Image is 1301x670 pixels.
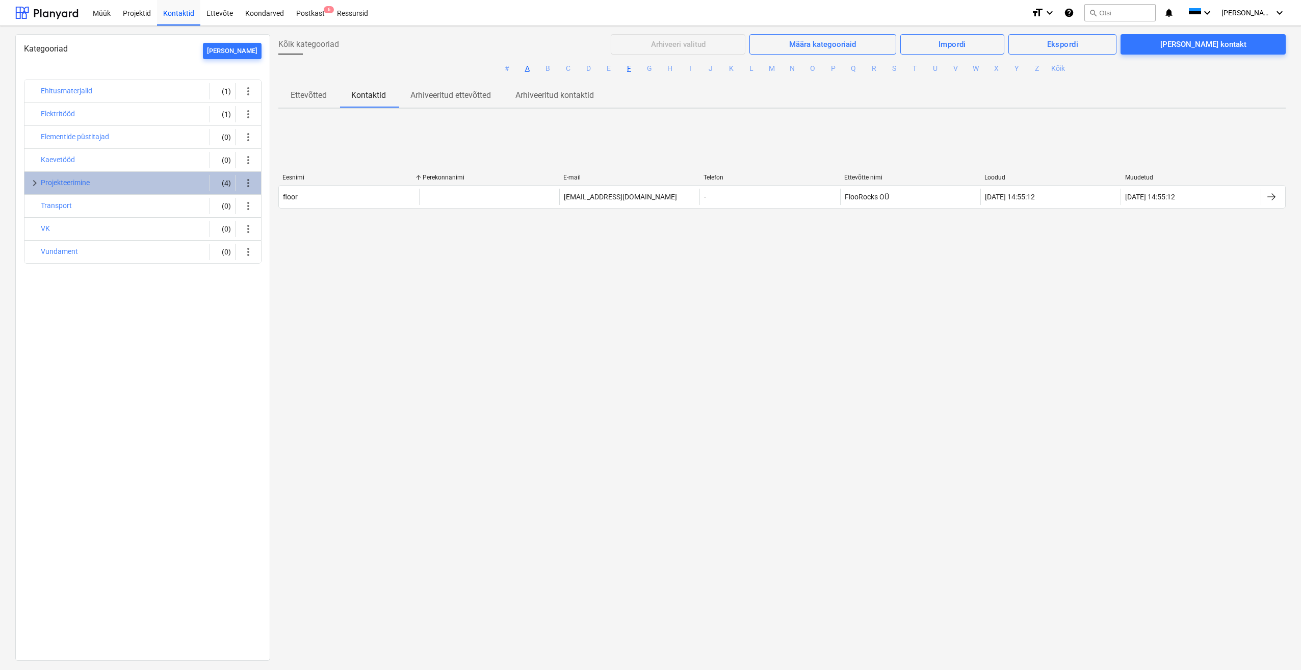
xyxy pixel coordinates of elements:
[929,63,941,75] button: U
[1031,63,1043,75] button: Z
[214,129,231,145] div: (0)
[1064,7,1074,19] i: Abikeskus
[501,63,513,75] button: #
[939,38,966,51] div: Impordi
[24,44,68,54] span: Kategooriad
[214,221,231,237] div: (0)
[749,34,896,55] button: Määra kategooriaid
[1164,7,1174,19] i: notifications
[1160,38,1246,51] div: [PERSON_NAME] kontakt
[582,63,594,75] button: D
[564,193,677,201] div: [EMAIL_ADDRESS][DOMAIN_NAME]
[242,177,254,189] span: more_vert
[423,174,555,181] div: Perekonnanimi
[214,152,231,168] div: (0)
[207,45,257,57] div: [PERSON_NAME]
[623,63,635,75] button: F
[1273,7,1286,19] i: keyboard_arrow_down
[282,174,414,181] div: Eesnimi
[900,34,1005,55] button: Impordi
[242,154,254,166] span: more_vert
[41,131,109,143] button: Elementide püstitajad
[541,63,554,75] button: B
[684,63,696,75] button: I
[1201,7,1213,19] i: keyboard_arrow_down
[643,63,656,75] button: G
[840,189,980,205] div: FlooRocks OÜ
[725,63,737,75] button: K
[984,174,1116,181] div: Loodud
[521,63,533,75] button: A
[847,63,860,75] button: Q
[214,198,231,214] div: (0)
[214,244,231,260] div: (0)
[704,193,706,201] div: -
[324,6,334,13] span: 6
[990,63,1002,75] button: X
[1044,7,1056,19] i: keyboard_arrow_down
[844,174,976,181] div: Ettevõtte nimi
[41,154,75,166] button: Kaevetööd
[868,63,880,75] button: R
[203,43,262,59] button: [PERSON_NAME]
[41,108,75,120] button: Elektritööd
[786,63,798,75] button: N
[745,63,758,75] button: L
[704,174,836,181] div: Telefon
[41,200,72,212] button: Transport
[970,63,982,75] button: W
[705,63,717,75] button: J
[242,223,254,235] span: more_vert
[291,89,327,101] p: Ettevõtted
[242,131,254,143] span: more_vert
[214,106,231,122] div: (1)
[563,174,695,181] div: E-mail
[41,177,90,189] button: Projekteerimine
[985,193,1035,201] div: [DATE] 14:55:12
[1008,34,1116,55] button: Ekspordi
[29,177,41,189] span: keyboard_arrow_right
[41,85,92,97] button: Ehitusmaterjalid
[603,63,615,75] button: E
[214,175,231,191] div: (4)
[1089,9,1097,17] span: search
[242,200,254,212] span: more_vert
[214,83,231,99] div: (1)
[278,38,339,50] span: Kõik kategooriad
[1031,7,1044,19] i: format_size
[1125,174,1257,181] div: Muudetud
[1125,193,1175,201] div: [DATE] 14:55:12
[515,89,594,101] p: Arhiveeritud kontaktid
[410,89,491,101] p: Arhiveeritud ettevõtted
[242,246,254,258] span: more_vert
[242,85,254,97] span: more_vert
[1047,38,1078,51] div: Ekspordi
[664,63,676,75] button: H
[1221,9,1272,17] span: [PERSON_NAME]
[1051,63,1063,75] button: Kõik
[949,63,961,75] button: V
[351,89,386,101] p: Kontaktid
[41,246,78,258] button: Vundament
[806,63,819,75] button: O
[789,38,856,51] div: Määra kategooriaid
[1121,34,1286,55] button: [PERSON_NAME] kontakt
[908,63,921,75] button: T
[242,108,254,120] span: more_vert
[562,63,574,75] button: C
[827,63,839,75] button: P
[888,63,900,75] button: S
[766,63,778,75] button: M
[283,193,298,201] div: floor
[1010,63,1023,75] button: Y
[41,223,50,235] button: VK
[1084,4,1156,21] button: Otsi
